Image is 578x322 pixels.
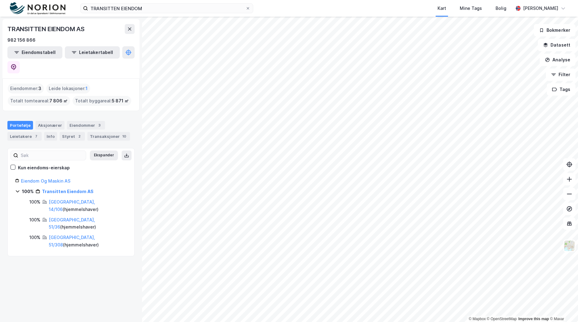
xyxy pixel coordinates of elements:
button: Bokmerker [534,24,576,36]
div: Transaksjoner [87,132,130,141]
span: 7 806 ㎡ [49,97,68,105]
input: Søk på adresse, matrikkel, gårdeiere, leietakere eller personer [88,4,245,13]
button: Analyse [540,54,576,66]
a: OpenStreetMap [487,317,517,321]
a: [GEOGRAPHIC_DATA], 14/106 [49,199,95,212]
div: 100% [29,216,40,224]
div: 982 156 866 [7,36,36,44]
button: Datasett [538,39,576,51]
div: Eiendommer [67,121,105,130]
button: Leietakertabell [65,46,120,59]
div: ( hjemmelshaver ) [49,198,127,213]
button: Filter [546,68,576,81]
span: 3 [38,85,41,92]
div: Leietakere [7,132,42,141]
div: Portefølje [7,121,33,130]
img: norion-logo.80e7a08dc31c2e691866.png [10,2,65,15]
div: Aksjonærer [36,121,65,130]
span: 5 871 ㎡ [112,97,129,105]
button: Eiendomstabell [7,46,62,59]
button: Tags [547,83,576,96]
div: 100% [29,198,40,206]
div: Kart [438,5,446,12]
div: Styret [60,132,85,141]
div: Kontrollprogram for chat [547,292,578,322]
div: [PERSON_NAME] [523,5,558,12]
a: Improve this map [518,317,549,321]
div: 3 [96,122,103,128]
span: 1 [86,85,88,92]
div: 100% [22,188,34,195]
iframe: Chat Widget [547,292,578,322]
div: 100% [29,234,40,241]
div: Mine Tags [460,5,482,12]
div: Info [44,132,57,141]
img: Z [563,240,575,252]
div: ( hjemmelshaver ) [49,216,127,231]
button: Ekspander [90,151,118,160]
div: Eiendommer : [8,84,44,93]
input: Søk [18,151,86,160]
a: [GEOGRAPHIC_DATA], 51/36 [49,217,95,230]
div: Kun eiendoms-eierskap [18,164,70,171]
a: Transitten Eiendom AS [42,189,94,194]
div: 2 [76,133,82,139]
div: Leide lokasjoner : [46,84,90,93]
a: [GEOGRAPHIC_DATA], 51/308 [49,235,95,247]
div: ( hjemmelshaver ) [49,234,127,249]
div: Totalt byggareal : [73,96,131,106]
div: 7 [33,133,39,139]
a: Mapbox [469,317,486,321]
a: Eiendom Og Maskin AS [21,178,70,184]
div: 10 [121,133,128,139]
div: Totalt tomteareal : [8,96,70,106]
div: TRANSITTEN EIENDOM AS [7,24,86,34]
div: Bolig [496,5,506,12]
